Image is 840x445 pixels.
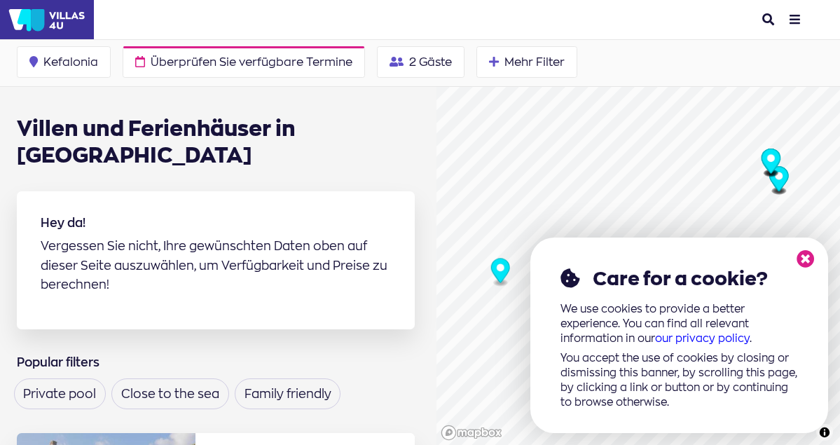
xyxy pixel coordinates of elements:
span: Mehr Filter [504,56,565,67]
h2: Hey da! [41,215,391,231]
a: our privacy policy [655,331,750,345]
p: You accept the use of cookies by closing or dismissing this banner, by scrolling this page, by cl... [560,351,799,410]
h1: Villen und Ferienhäuser in [GEOGRAPHIC_DATA] [17,99,415,179]
a: Mapbox logo [441,425,502,441]
h2: Care for a cookie? [560,267,799,290]
span: 2 Gäste [409,56,452,67]
div: Map marker [491,258,510,287]
button: Toggle attribution [816,424,833,441]
button: Kefalonia [17,46,111,78]
div: Map marker [770,167,789,196]
p: We use cookies to provide a better experience. You can find all relevant information in our . [560,302,799,346]
label: Close to the sea [121,388,219,399]
button: Überprüfen Sie verfügbare Termine [123,46,365,78]
div: Map marker [762,149,780,177]
button: Mehr Filter [476,46,577,78]
span: Überprüfen Sie verfügbare Termine [151,56,352,67]
label: Private pool [23,388,96,399]
button: 2 Gäste [377,46,464,78]
label: Family friendly [245,388,331,399]
legend: Popular filters [17,353,340,372]
span: Kefalonia [43,56,98,67]
p: Vergessen Sie nicht, Ihre gewünschten Daten oben auf dieser Seite auszuwählen, um Verfügbarkeit u... [41,236,391,294]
